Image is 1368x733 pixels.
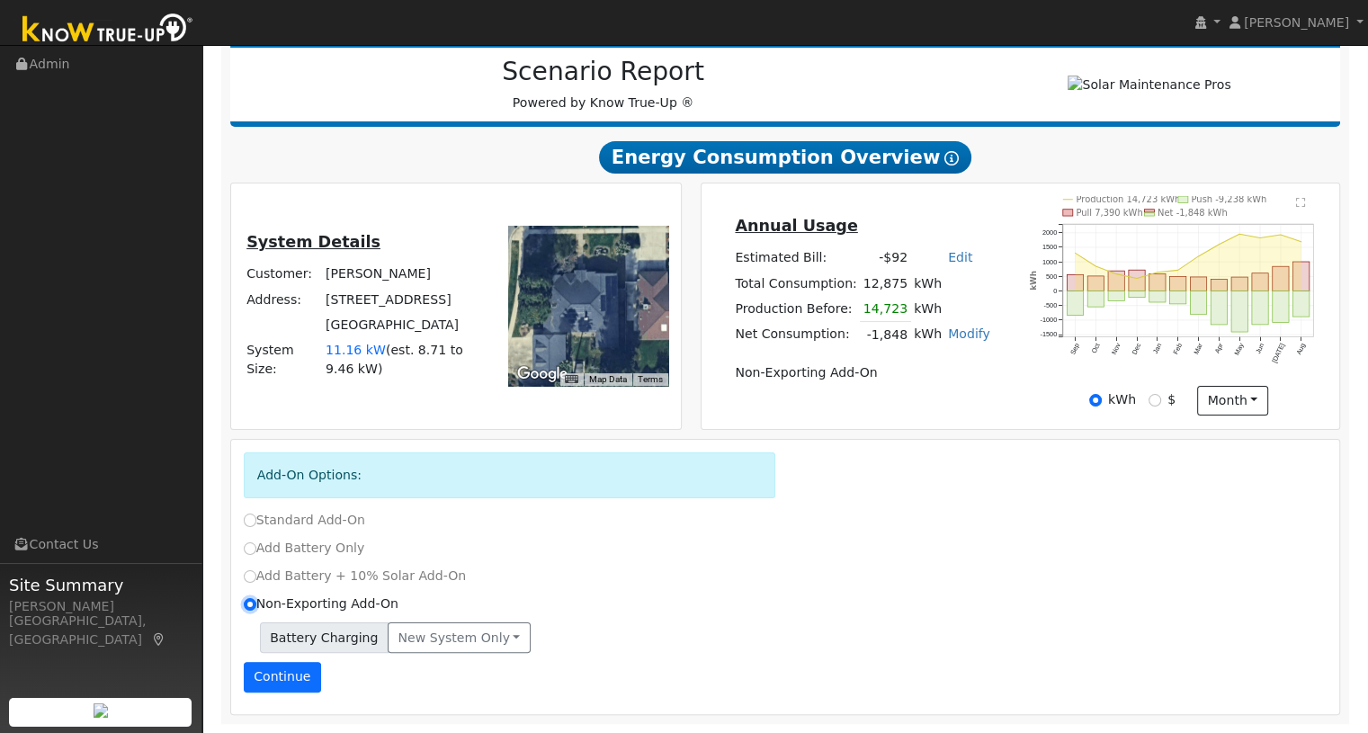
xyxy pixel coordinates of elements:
rect: onclick="" [1149,273,1166,291]
span: Energy Consumption Overview [599,141,971,174]
text: Oct [1090,342,1102,354]
span: ( [386,343,391,357]
text: Dec [1131,342,1143,356]
circle: onclick="" [1238,233,1241,236]
td: [PERSON_NAME] [322,262,483,287]
label: Add Battery + 10% Solar Add-On [244,567,467,586]
span: [PERSON_NAME] [1244,15,1349,30]
div: [PERSON_NAME] [9,597,192,616]
rect: onclick="" [1252,291,1268,325]
div: [GEOGRAPHIC_DATA], [GEOGRAPHIC_DATA] [9,612,192,649]
text: Jan [1151,342,1163,355]
input: kWh [1089,394,1102,407]
h2: Scenario Report [248,57,958,87]
td: Non-Exporting Add-On [732,361,993,386]
td: -1,848 [860,322,910,348]
span: ) [378,362,383,376]
circle: onclick="" [1074,252,1077,255]
rect: onclick="" [1293,262,1310,291]
rect: onclick="" [1231,277,1247,291]
div: Add-On Options: [244,452,776,498]
rect: onclick="" [1211,279,1227,291]
text: -500 [1044,301,1058,309]
a: Map [151,632,167,647]
text: 2000 [1042,228,1057,237]
rect: onclick="" [1273,291,1289,323]
rect: onclick="" [1087,276,1104,291]
text: Mar [1193,342,1205,356]
span: est. 8.71 to 9.46 kW [326,343,463,376]
td: kWh [911,296,945,322]
text: Production 14,723 kWh [1077,194,1181,204]
label: Non-Exporting Add-On [244,594,398,613]
span: Site Summary [9,573,192,597]
td: Total Consumption: [732,271,860,296]
a: Terms (opens in new tab) [638,374,663,384]
td: kWh [911,271,994,296]
circle: onclick="" [1115,273,1118,275]
div: Powered by Know True-Up ® [239,57,968,112]
text: -1500 [1041,330,1058,338]
rect: onclick="" [1293,291,1310,317]
img: Know True-Up [13,10,202,50]
text: Aug [1295,342,1308,356]
td: 14,723 [860,296,910,322]
td: Customer: [244,262,323,287]
text: 500 [1046,273,1057,281]
img: retrieve [94,703,108,718]
img: Google [513,362,572,386]
rect: onclick="" [1129,291,1145,298]
a: Modify [948,326,990,341]
td: System Size [322,337,483,381]
circle: onclick="" [1136,277,1139,280]
a: Open this area in Google Maps (opens a new window) [513,362,572,386]
text: Sep [1068,342,1081,356]
button: Keyboard shortcuts [565,373,577,386]
rect: onclick="" [1170,291,1186,304]
i: Show Help [944,151,959,165]
rect: onclick="" [1231,291,1247,333]
input: Add Battery + 10% Solar Add-On [244,570,256,583]
text: Jun [1254,342,1265,355]
td: [STREET_ADDRESS] [322,287,483,312]
label: Add Battery Only [244,539,365,558]
circle: onclick="" [1176,269,1179,272]
input: Non-Exporting Add-On [244,598,256,611]
td: System Size: [244,337,323,381]
rect: onclick="" [1149,291,1166,302]
text: [DATE] [1271,342,1287,364]
button: Map Data [589,373,627,386]
td: kWh [911,322,945,348]
button: Continue [244,662,321,693]
rect: onclick="" [1087,291,1104,308]
rect: onclick="" [1129,270,1145,291]
rect: onclick="" [1067,291,1083,316]
span: Battery Charging [260,622,389,653]
text: -1000 [1041,316,1058,324]
text:  [1296,197,1306,208]
text: 0 [1053,287,1057,295]
rect: onclick="" [1191,291,1207,315]
text: kWh [1030,271,1039,291]
text: Nov [1110,342,1122,356]
rect: onclick="" [1252,273,1268,291]
circle: onclick="" [1197,255,1200,257]
td: Address: [244,287,323,312]
button: New system only [388,622,531,653]
circle: onclick="" [1095,264,1097,267]
rect: onclick="" [1273,266,1289,291]
text: Feb [1172,342,1184,355]
img: Solar Maintenance Pros [1068,76,1230,94]
rect: onclick="" [1170,277,1186,291]
text: Apr [1213,342,1225,355]
span: 11.16 kW [326,343,386,357]
circle: onclick="" [1218,243,1220,246]
td: -$92 [860,246,910,271]
text: 1500 [1042,243,1057,251]
circle: onclick="" [1300,240,1302,243]
circle: onclick="" [1259,237,1262,239]
rect: onclick="" [1191,277,1207,291]
input: Standard Add-On [244,514,256,526]
rect: onclick="" [1211,291,1227,325]
td: [GEOGRAPHIC_DATA] [322,312,483,337]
